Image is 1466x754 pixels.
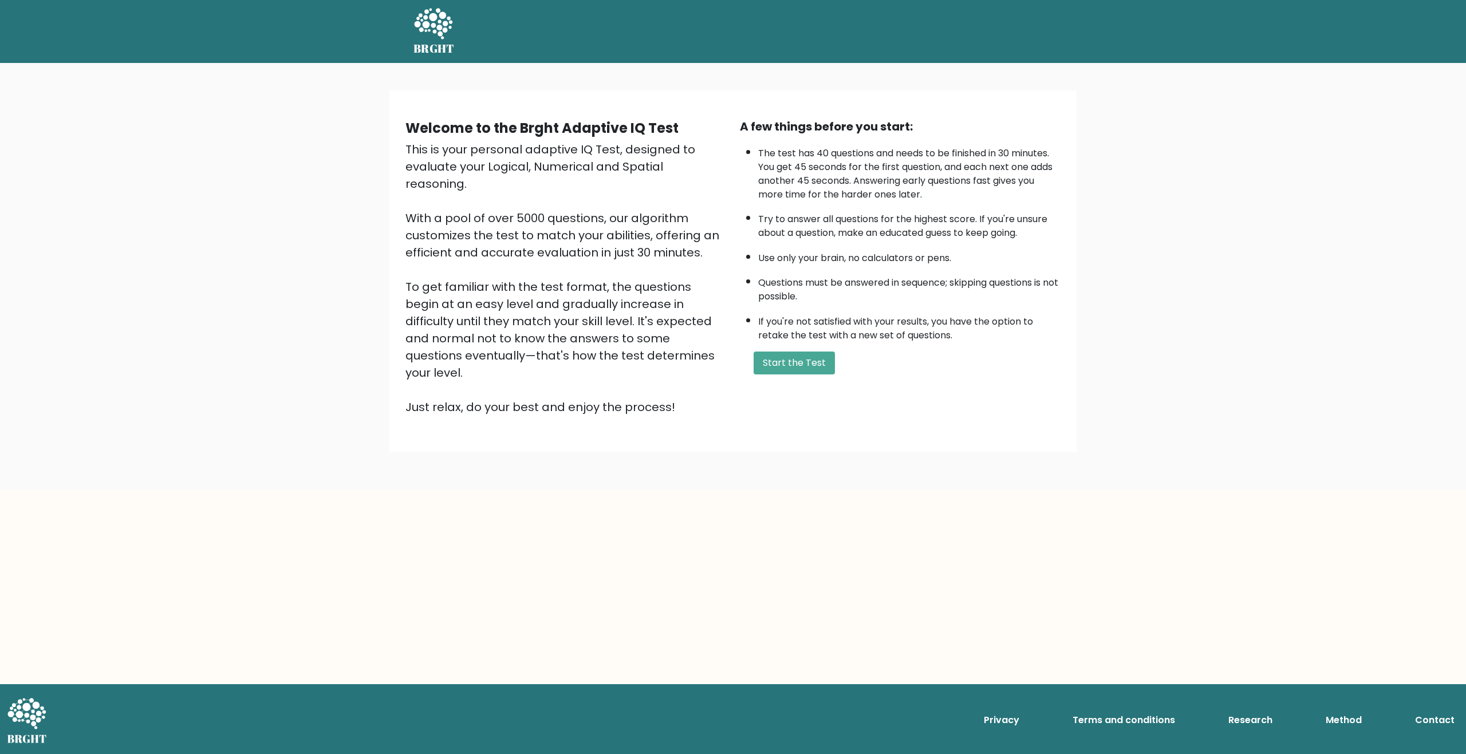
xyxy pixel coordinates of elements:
[405,141,726,416] div: This is your personal adaptive IQ Test, designed to evaluate your Logical, Numerical and Spatial ...
[1321,709,1366,732] a: Method
[758,246,1061,265] li: Use only your brain, no calculators or pens.
[413,42,455,56] h5: BRGHT
[758,207,1061,240] li: Try to answer all questions for the highest score. If you're unsure about a question, make an edu...
[1410,709,1459,732] a: Contact
[405,119,679,137] b: Welcome to the Brght Adaptive IQ Test
[979,709,1024,732] a: Privacy
[758,309,1061,342] li: If you're not satisfied with your results, you have the option to retake the test with a new set ...
[758,270,1061,303] li: Questions must be answered in sequence; skipping questions is not possible.
[1068,709,1180,732] a: Terms and conditions
[754,352,835,374] button: Start the Test
[758,141,1061,202] li: The test has 40 questions and needs to be finished in 30 minutes. You get 45 seconds for the firs...
[1224,709,1277,732] a: Research
[413,5,455,58] a: BRGHT
[740,118,1061,135] div: A few things before you start:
